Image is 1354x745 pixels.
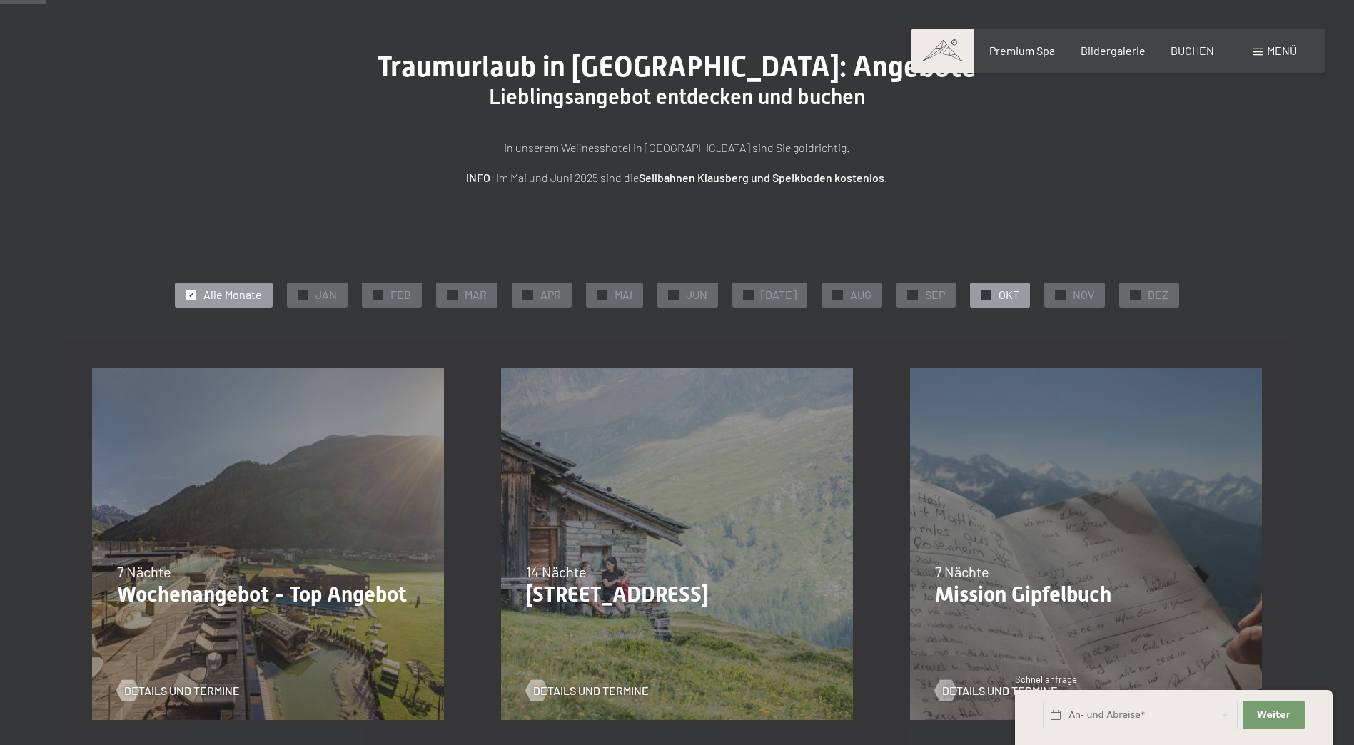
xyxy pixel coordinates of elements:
[600,290,605,300] span: ✓
[526,563,587,580] span: 14 Nächte
[686,287,707,303] span: JUN
[117,683,240,699] a: Details und Termine
[489,84,865,109] span: Lieblingsangebot entdecken und buchen
[989,44,1055,57] a: Premium Spa
[615,287,632,303] span: MAI
[746,290,752,300] span: ✓
[942,683,1058,699] span: Details und Termine
[526,683,649,699] a: Details und Termine
[117,582,419,607] p: Wochenangebot - Top Angebot
[935,563,989,580] span: 7 Nächte
[925,287,945,303] span: SEP
[320,138,1034,157] p: In unserem Wellnesshotel in [GEOGRAPHIC_DATA] sind Sie goldrichtig.
[300,290,306,300] span: ✓
[850,287,871,303] span: AUG
[1257,709,1290,721] span: Weiter
[761,287,797,303] span: [DATE]
[540,287,561,303] span: APR
[320,168,1034,187] p: : Im Mai und Juni 2025 sind die .
[124,683,240,699] span: Details und Termine
[465,287,487,303] span: MAR
[1267,44,1297,57] span: Menü
[188,290,194,300] span: ✓
[1243,701,1304,730] button: Weiter
[935,582,1237,607] p: Mission Gipfelbuch
[533,683,649,699] span: Details und Termine
[525,290,531,300] span: ✓
[390,287,411,303] span: FEB
[1015,674,1077,685] span: Schnellanfrage
[671,290,677,300] span: ✓
[378,50,976,83] span: Traumurlaub in [GEOGRAPHIC_DATA]: Angebote
[450,290,455,300] span: ✓
[1058,290,1064,300] span: ✓
[935,683,1058,699] a: Details und Termine
[1148,287,1168,303] span: DEZ
[910,290,916,300] span: ✓
[526,582,828,607] p: [STREET_ADDRESS]
[1073,287,1094,303] span: NOV
[984,290,989,300] span: ✓
[1171,44,1214,57] a: BUCHEN
[835,290,841,300] span: ✓
[203,287,262,303] span: Alle Monate
[999,287,1019,303] span: OKT
[375,290,381,300] span: ✓
[639,171,884,184] strong: Seilbahnen Klausberg und Speikboden kostenlos
[466,171,490,184] strong: INFO
[1133,290,1138,300] span: ✓
[117,563,171,580] span: 7 Nächte
[1081,44,1146,57] a: Bildergalerie
[315,287,337,303] span: JAN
